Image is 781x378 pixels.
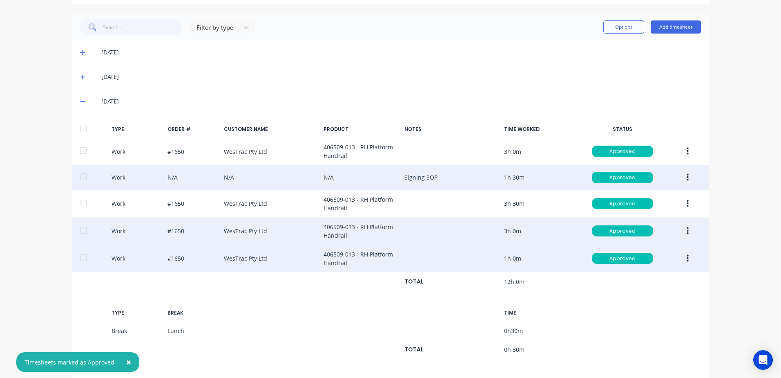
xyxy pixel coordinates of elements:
input: Search... [103,19,183,35]
div: CUSTOMER NAME [224,126,317,133]
div: ORDER # [167,126,217,133]
div: Approved [592,172,653,183]
div: STATUS [585,126,660,133]
div: TYPE [112,309,161,317]
div: Open Intercom Messenger [753,350,773,370]
div: PRODUCT [324,126,398,133]
div: TYPE [112,126,161,133]
div: [DATE] [101,48,701,57]
div: Approved [592,146,653,157]
div: [DATE] [101,97,701,106]
button: Options [603,20,644,34]
div: Approved [592,225,653,237]
div: TIME [504,309,578,317]
div: Approved [592,253,653,264]
div: TIME WORKED [504,126,578,133]
button: Add timesheet [651,20,701,34]
div: [DATE] [101,72,701,81]
div: Timesheets marked as Approved [25,358,114,367]
div: NOTES [404,126,498,133]
div: Approved [592,198,653,209]
button: Close [118,352,139,372]
span: × [126,356,131,368]
div: BREAK [167,309,217,317]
